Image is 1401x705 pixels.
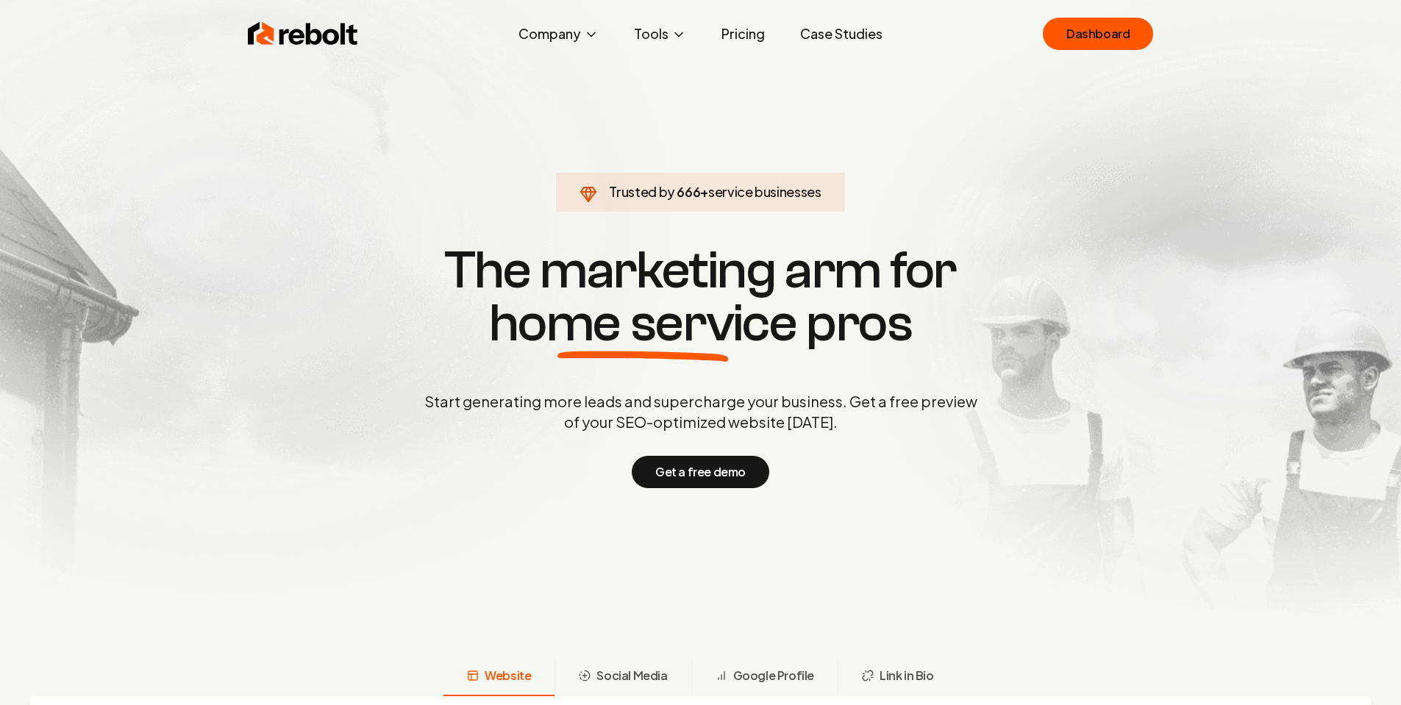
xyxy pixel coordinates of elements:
span: home service [489,297,797,350]
span: Website [485,667,531,684]
button: Link in Bio [838,658,958,696]
span: + [700,183,708,200]
a: Dashboard [1043,18,1153,50]
span: Google Profile [733,667,814,684]
span: service businesses [708,183,821,200]
button: Tools [622,19,698,49]
span: Link in Bio [880,667,934,684]
span: 666 [677,182,700,202]
a: Pricing [710,19,777,49]
button: Google Profile [691,658,838,696]
button: Get a free demo [632,456,769,488]
button: Company [507,19,610,49]
button: Social Media [555,658,691,696]
h1: The marketing arm for pros [348,244,1054,350]
button: Website [443,658,555,696]
a: Case Studies [788,19,894,49]
img: Rebolt Logo [248,19,358,49]
span: Social Media [596,667,667,684]
span: Trusted by [609,183,674,200]
p: Start generating more leads and supercharge your business. Get a free preview of your SEO-optimiz... [421,391,980,432]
